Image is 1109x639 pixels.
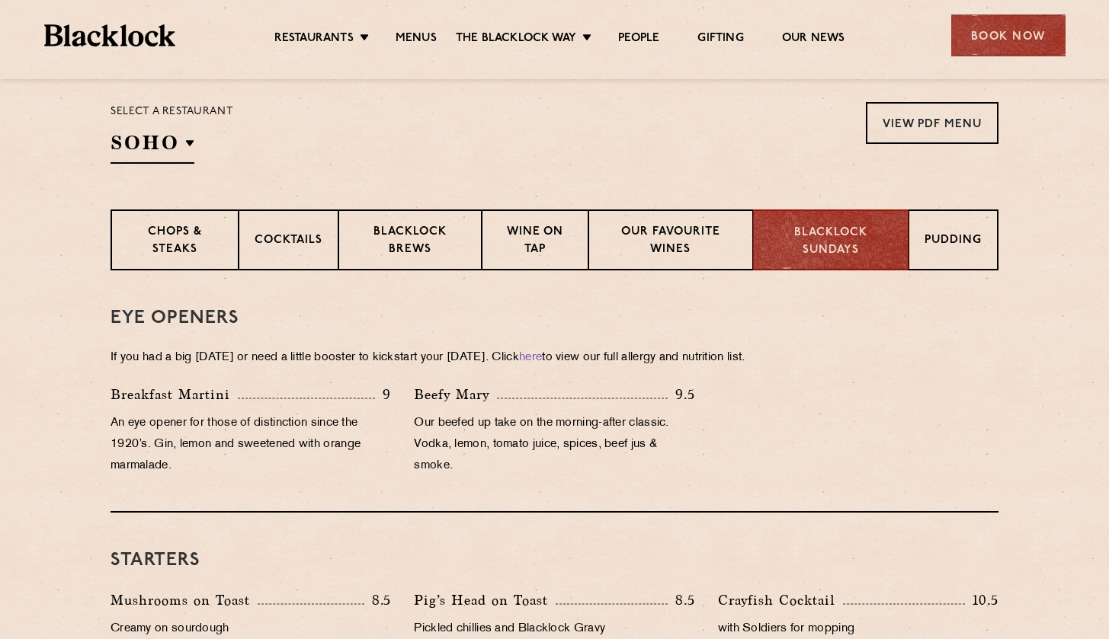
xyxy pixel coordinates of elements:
p: 10.5 [965,590,998,610]
a: Restaurants [274,31,354,48]
p: Beefy Mary [414,384,497,405]
h2: SOHO [111,129,194,164]
a: People [618,31,659,48]
p: An eye opener for those of distinction since the 1920’s. Gin, lemon and sweetened with orange mar... [111,413,391,477]
p: Our beefed up take on the morning-after classic. Vodka, lemon, tomato juice, spices, beef jus & s... [414,413,694,477]
p: 9.5 [668,385,695,404]
a: The Blacklock Way [456,31,576,48]
a: Gifting [697,31,743,48]
h3: Starters [111,551,998,570]
p: 8.5 [364,590,392,610]
p: Crayfish Cocktail [718,589,843,611]
p: Pudding [925,232,982,251]
p: Breakfast Martini [111,384,238,405]
p: Cocktails [255,232,322,251]
a: Menus [396,31,437,48]
div: Book Now [951,14,1066,56]
img: BL_Textured_Logo-footer-cropped.svg [44,24,176,46]
p: Chops & Steaks [127,224,223,260]
p: 9 [375,385,391,404]
a: here [519,352,542,363]
p: Our favourite wines [604,224,736,260]
h3: Eye openers [111,308,998,328]
p: Blacklock Brews [354,224,466,260]
p: Wine on Tap [498,224,572,260]
a: View PDF Menu [866,102,998,144]
p: Mushrooms on Toast [111,589,258,611]
p: Pig’s Head on Toast [414,589,556,611]
p: Blacklock Sundays [769,225,893,259]
p: Select a restaurant [111,102,233,122]
p: If you had a big [DATE] or need a little booster to kickstart your [DATE]. Click to view our full... [111,347,998,369]
a: Our News [782,31,845,48]
p: 8.5 [668,590,695,610]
